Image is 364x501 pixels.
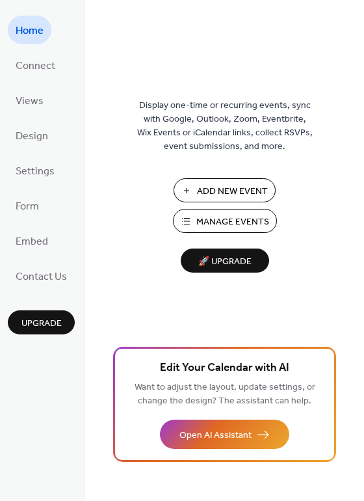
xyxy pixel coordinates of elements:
button: 🚀 Upgrade [181,249,269,273]
span: Upgrade [21,317,62,331]
button: Add New Event [174,178,276,202]
span: Manage Events [196,215,269,229]
a: Settings [8,156,62,185]
a: Views [8,86,51,115]
a: Embed [8,226,56,255]
button: Manage Events [173,209,277,233]
span: Design [16,126,48,147]
a: Home [8,16,51,44]
span: Embed [16,232,48,252]
a: Connect [8,51,63,79]
span: Connect [16,56,55,77]
a: Contact Us [8,262,75,290]
span: Home [16,21,44,42]
span: Add New Event [197,185,268,198]
span: Contact Us [16,267,67,288]
a: Form [8,191,47,220]
button: Open AI Assistant [160,420,289,449]
span: Views [16,91,44,112]
button: Upgrade [8,310,75,334]
span: Open AI Assistant [179,429,252,442]
span: 🚀 Upgrade [188,253,261,271]
span: Settings [16,161,55,182]
span: Edit Your Calendar with AI [160,359,289,377]
span: Want to adjust the layout, update settings, or change the design? The assistant can help. [135,379,315,410]
a: Design [8,121,56,150]
span: Display one-time or recurring events, sync with Google, Outlook, Zoom, Eventbrite, Wix Events or ... [137,99,313,154]
span: Form [16,196,39,217]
